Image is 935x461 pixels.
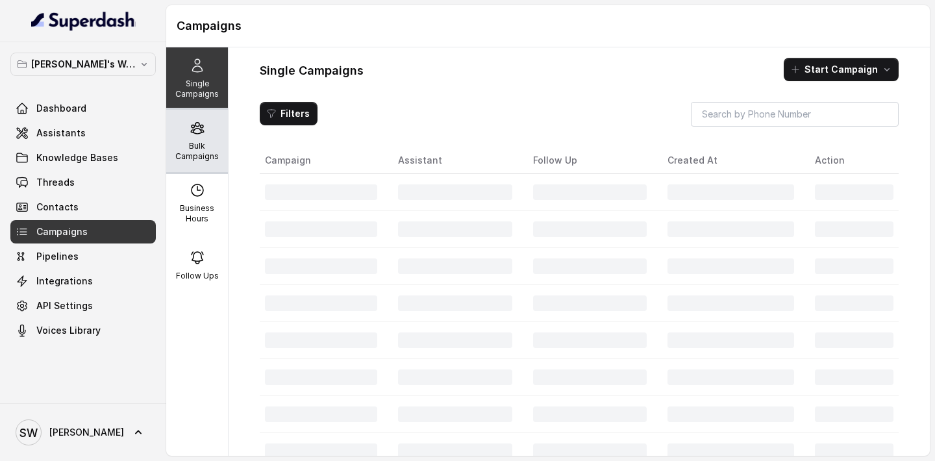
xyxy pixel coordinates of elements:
span: Pipelines [36,250,79,263]
th: Created At [657,147,804,174]
button: Filters [260,102,318,125]
a: Campaigns [10,220,156,243]
a: Contacts [10,195,156,219]
span: Assistants [36,127,86,140]
span: Integrations [36,275,93,288]
th: Action [804,147,899,174]
input: Search by Phone Number [691,102,899,127]
p: Single Campaigns [171,79,223,99]
a: Threads [10,171,156,194]
span: API Settings [36,299,93,312]
span: Knowledge Bases [36,151,118,164]
button: [PERSON_NAME]'s Workspace [10,53,156,76]
p: [PERSON_NAME]'s Workspace [31,56,135,72]
text: SW [19,426,38,440]
th: Campaign [260,147,388,174]
button: Start Campaign [784,58,899,81]
span: Campaigns [36,225,88,238]
a: API Settings [10,294,156,318]
a: Knowledge Bases [10,146,156,169]
a: Integrations [10,269,156,293]
a: [PERSON_NAME] [10,414,156,451]
span: Contacts [36,201,79,214]
th: Assistant [388,147,523,174]
span: Dashboard [36,102,86,115]
span: Threads [36,176,75,189]
a: Pipelines [10,245,156,268]
span: [PERSON_NAME] [49,426,124,439]
h1: Single Campaigns [260,60,364,81]
a: Dashboard [10,97,156,120]
h1: Campaigns [177,16,919,36]
p: Business Hours [171,203,223,224]
p: Follow Ups [176,271,219,281]
th: Follow Up [523,147,658,174]
p: Bulk Campaigns [171,141,223,162]
a: Voices Library [10,319,156,342]
img: light.svg [31,10,136,31]
span: Voices Library [36,324,101,337]
a: Assistants [10,121,156,145]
